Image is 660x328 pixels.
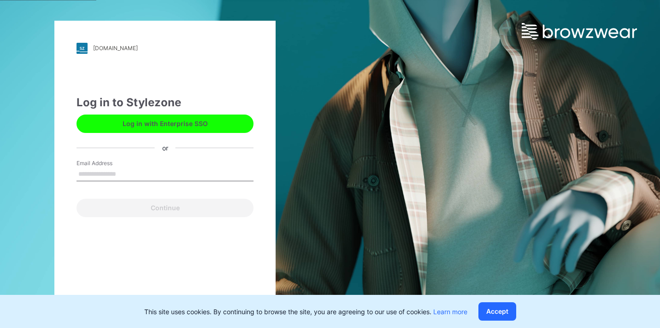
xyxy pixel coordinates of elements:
[93,45,138,52] div: [DOMAIN_NAME]
[155,143,176,153] div: or
[77,159,141,167] label: Email Address
[522,23,637,40] img: browzwear-logo.e42bd6dac1945053ebaf764b6aa21510.svg
[77,115,253,133] button: Log in with Enterprise SSO
[77,43,253,54] a: [DOMAIN_NAME]
[433,308,467,316] a: Learn more
[77,94,253,111] div: Log in to Stylezone
[144,307,467,316] p: This site uses cookies. By continuing to browse the site, you are agreeing to our use of cookies.
[77,43,88,54] img: stylezone-logo.562084cfcfab977791bfbf7441f1a819.svg
[478,302,516,321] button: Accept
